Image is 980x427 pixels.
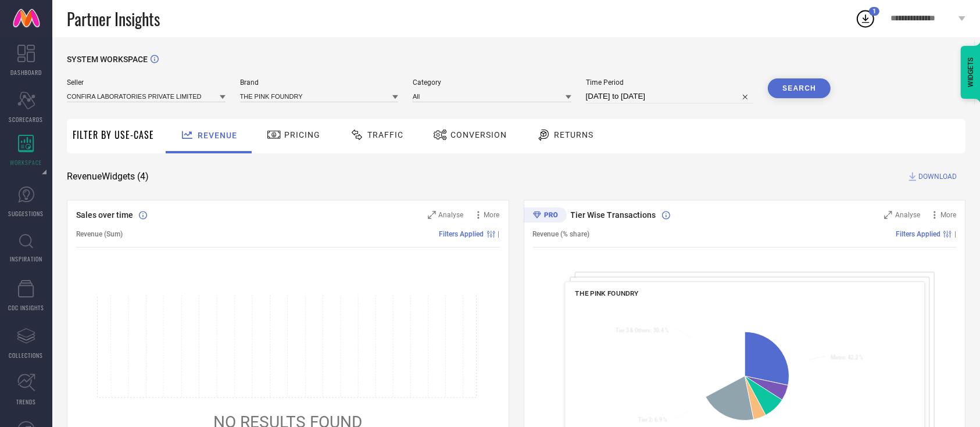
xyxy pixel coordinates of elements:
span: SYSTEM WORKSPACE [67,55,148,64]
tspan: Tier 3 & Others [615,327,650,333]
button: Search [768,78,831,98]
text: : 42.2 % [830,354,863,361]
span: DASHBOARD [10,68,42,77]
span: INSPIRATION [10,254,42,263]
tspan: Tier 2 [638,417,651,423]
span: Pricing [284,130,320,139]
span: WORKSPACE [10,158,42,167]
text: : 30.4 % [615,327,668,333]
span: Revenue [198,131,237,140]
span: THE PINK FOUNDRY [575,289,639,297]
span: CDC INSIGHTS [8,303,44,312]
span: SCORECARDS [9,115,44,124]
span: | [498,230,500,238]
div: Premium [524,207,567,225]
span: COLLECTIONS [9,351,44,360]
span: Tier Wise Transactions [571,210,656,220]
span: SUGGESTIONS [9,209,44,218]
text: : 6.9 % [638,417,667,423]
span: Revenue Widgets ( 4 ) [67,171,149,182]
span: Returns [554,130,593,139]
span: Seller [67,78,226,87]
span: | [954,230,956,238]
div: Open download list [855,8,876,29]
span: Filters Applied [439,230,484,238]
span: Sales over time [76,210,133,220]
span: More [940,211,956,219]
tspan: Metro [830,354,844,361]
span: Revenue (% share) [533,230,590,238]
span: Analyse [439,211,464,219]
span: Brand [240,78,399,87]
span: Category [413,78,571,87]
svg: Zoom [884,211,892,219]
span: Partner Insights [67,7,160,31]
span: Conversion [450,130,507,139]
span: Traffic [367,130,403,139]
input: Select time period [586,89,754,103]
span: Revenue (Sum) [76,230,123,238]
span: More [484,211,500,219]
span: Filter By Use-Case [73,128,154,142]
span: TRENDS [16,397,36,406]
span: DOWNLOAD [918,171,957,182]
svg: Zoom [428,211,436,219]
span: 1 [872,8,876,15]
span: Time Period [586,78,754,87]
span: Filters Applied [896,230,940,238]
span: Analyse [895,211,920,219]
